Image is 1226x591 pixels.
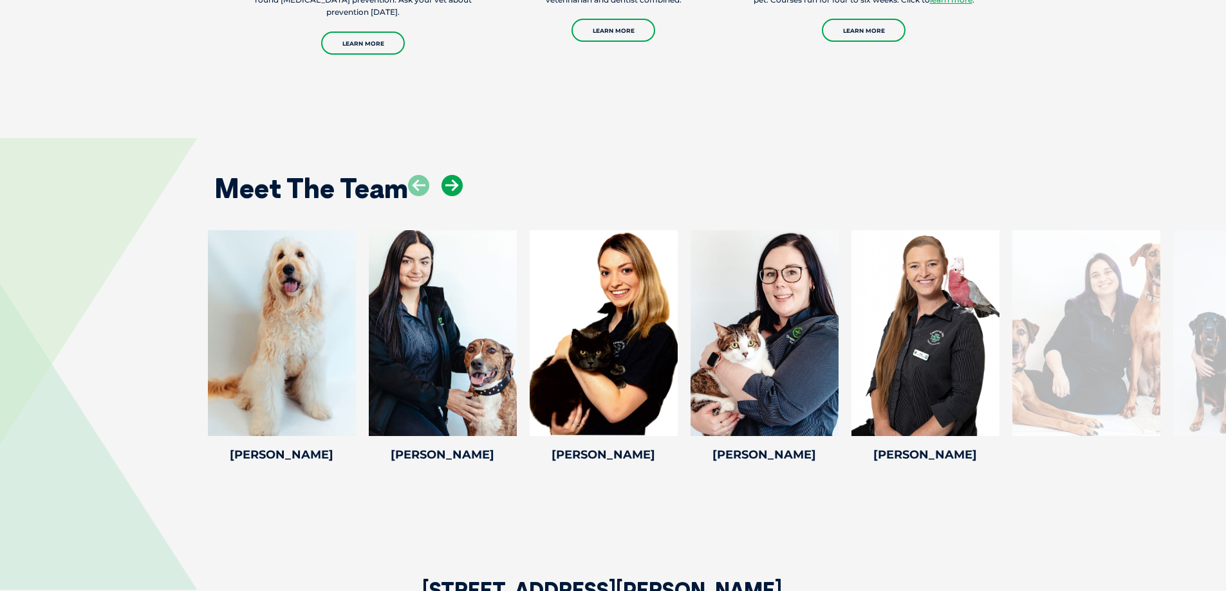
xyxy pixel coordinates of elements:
[321,32,405,55] a: Learn More
[530,449,678,460] h4: [PERSON_NAME]
[208,449,356,460] h4: [PERSON_NAME]
[369,449,517,460] h4: [PERSON_NAME]
[571,19,655,42] a: Learn More
[214,175,408,202] h2: Meet The Team
[691,449,839,460] h4: [PERSON_NAME]
[822,19,906,42] a: Learn More
[851,449,999,460] h4: [PERSON_NAME]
